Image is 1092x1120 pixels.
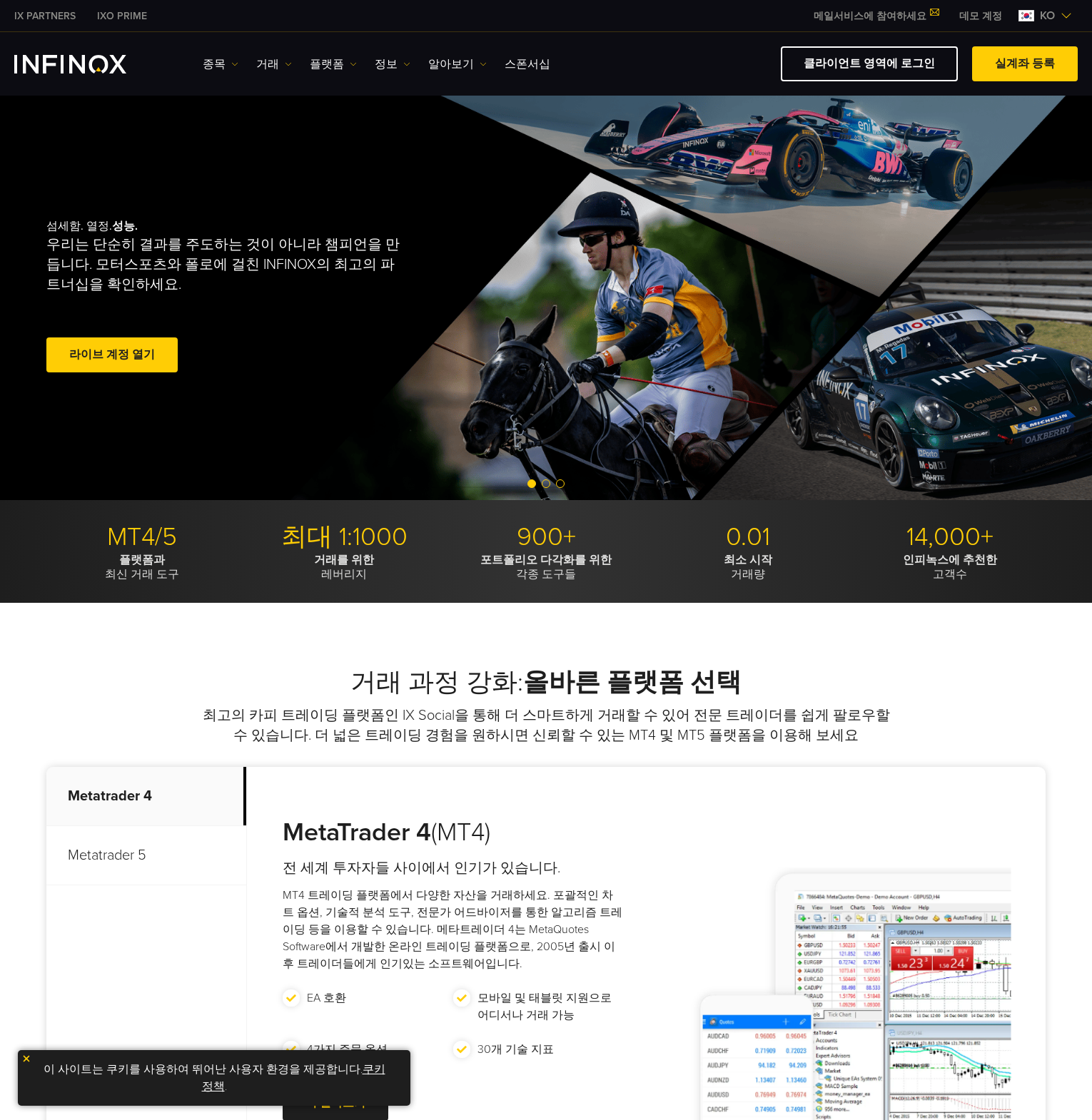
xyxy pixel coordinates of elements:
[283,887,623,972] p: MT4 트레이딩 플랫폼에서 다양한 자산을 거래하세요. 포괄적인 차트 옵션, 기술적 분석 도구, 전문가 어드바이저를 통한 알고리즘 트레이딩 등을 이용할 수 있습니다. 메타트레이...
[652,553,844,581] p: 거래량
[1034,7,1061,24] span: ko
[854,521,1046,553] p: 14,000+
[46,235,406,295] p: 우리는 단순히 결과를 주도하는 것이 아니라 챔피언을 만듭니다. 모터스포츠와 폴로에 걸친 INFINOX의 최고의 파트너십을 확인하세요.
[4,9,86,24] a: INFINOX
[46,767,246,826] p: Metatrader 4
[283,817,431,847] strong: MetaTrader 4
[25,1057,403,1099] p: 이 사이트는 쿠키를 사용하여 뛰어난 사용자 환경을 제공합니다. .
[781,46,958,81] a: 클라이언트 영역에 로그인
[256,56,292,73] a: 거래
[505,56,550,73] a: 스폰서십
[652,521,844,553] p: 0.01
[428,56,487,73] a: 알아보기
[556,479,565,488] span: Go to slide 3
[119,553,165,567] strong: 플랫폼과
[310,56,357,73] a: 플랫폼
[477,989,617,1024] p: 모바일 및 태블릿 지원으로 어디서나 거래 가능
[203,56,238,73] a: 종목
[949,9,1013,24] a: INFINOX MENU
[542,479,550,488] span: Go to slide 2
[375,56,410,73] a: 정보
[248,553,440,581] p: 레버리지
[724,553,772,567] strong: 최소 시작
[450,521,642,553] p: 900+
[248,521,440,553] p: 최대 1:1000
[86,9,158,24] a: INFINOX
[46,521,238,553] p: MT4/5
[21,1054,31,1064] img: yellow close icon
[283,858,623,878] h4: 전 세계 투자자들 사이에서 인기가 있습니다.
[200,706,892,745] p: 최고의 카피 트레이딩 플랫폼인 IX Social을 통해 더 스마트하게 거래할 수 있어 전문 트레이더를 쉽게 팔로우할 수 있습니다. 더 넓은 트레이딩 경험을 원하시면 신뢰할 수...
[46,196,496,399] div: 섬세함. 열정.
[307,989,346,1007] p: EA 호환
[903,553,997,567] strong: 인피녹스에 추천한
[523,667,742,698] strong: 올바른 플랫폼 선택
[972,46,1078,81] a: 실계좌 등록
[112,219,138,233] strong: 성능.
[14,55,160,73] a: INFINOX Logo
[283,817,623,848] h3: (MT4)
[46,667,1046,698] h2: 거래 과정 강화:
[314,553,374,567] strong: 거래를 위한
[854,553,1046,581] p: 고객수
[450,553,642,581] p: 각종 도구들
[46,337,178,372] a: 라이브 계정 열기
[307,1041,388,1058] p: 4가지 주문 옵션
[527,479,536,488] span: Go to slide 1
[803,10,949,22] a: 메일서비스에 참여하세요
[46,553,238,581] p: 최신 거래 도구
[477,1041,554,1058] p: 30개 기술 지표
[480,553,612,567] strong: 포트폴리오 다각화를 위한
[46,826,246,885] p: Metatrader 5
